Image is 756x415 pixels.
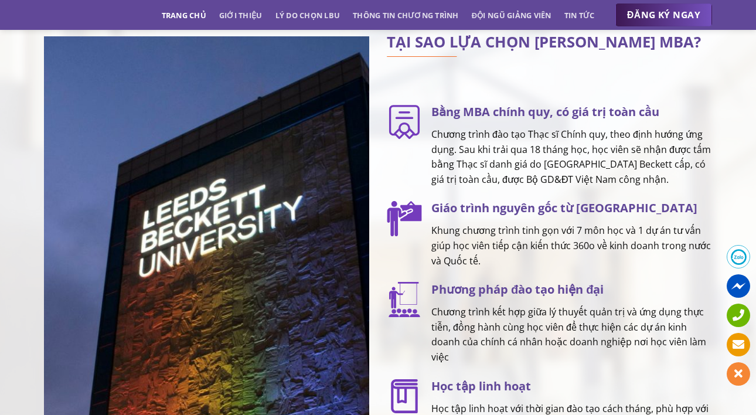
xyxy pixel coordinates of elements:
a: ĐĂNG KÝ NGAY [615,4,712,27]
p: Khung chương trình tinh gọn với 7 môn học và 1 dự án tư vấn giúp học viên tiếp cận kiến thức 360o... [431,223,712,268]
p: Chương trình đào tạo Thạc sĩ Chính quy, theo định hướng ứng dụng. Sau khi trải qua 18 tháng học, ... [431,127,712,187]
a: Lý do chọn LBU [275,5,340,26]
h3: Học tập linh hoạt [431,377,712,396]
a: Thông tin chương trình [353,5,459,26]
h3: Bằng MBA chính quy, có giá trị toàn cầu [431,103,712,121]
a: Giới thiệu [219,5,263,26]
a: Trang chủ [162,5,206,26]
a: Tin tức [564,5,595,26]
img: line-lbu.jpg [387,56,457,57]
span: ĐĂNG KÝ NGAY [627,8,700,22]
h3: Phương pháp đào tạo hiện đại [431,280,712,299]
h2: TẠI SAO LỰA CHỌN [PERSON_NAME] MBA? [387,36,712,48]
h3: Giáo trình nguyên gốc từ [GEOGRAPHIC_DATA] [431,199,712,217]
p: Chương trình kết hợp giữa lý thuyết quản trị và ứng dụng thực tiễn, đồng hành cùng học viên để th... [431,305,712,365]
a: Đội ngũ giảng viên [472,5,551,26]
